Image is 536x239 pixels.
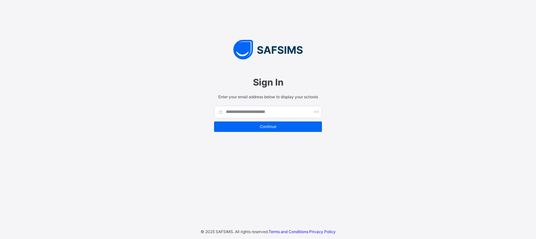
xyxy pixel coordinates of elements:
img: SAFSIMS Logo [208,40,328,59]
span: © 2025 SAFSIMS. All rights reserved. [201,229,269,234]
span: · [269,229,336,234]
a: Terms and Conditions [269,229,308,234]
span: Sign In [214,77,322,88]
span: Continue [219,124,317,129]
span: Enter your email address below to display your schools [214,94,322,99]
a: Privacy Policy [309,229,336,234]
